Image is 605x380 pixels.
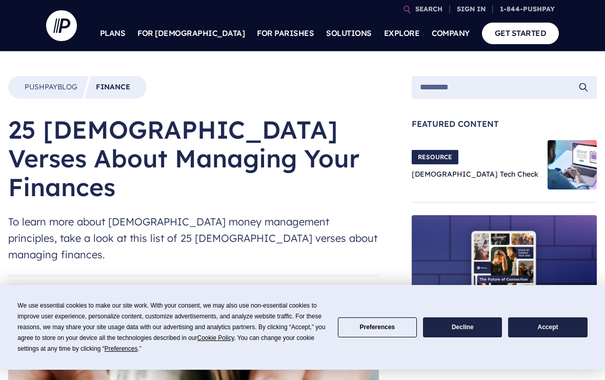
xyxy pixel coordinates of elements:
[96,82,130,92] a: Finance
[8,115,379,201] h1: 25 [DEMOGRAPHIC_DATA] Verses About Managing Your Finances
[548,140,597,189] img: Church Tech Check Blog Hero Image
[17,300,325,354] div: We use essential cookies to make our site work. With your consent, we may also use non-essential ...
[482,23,559,44] a: GET STARTED
[8,214,379,263] span: To learn more about [DEMOGRAPHIC_DATA] money management principles, take a look at this list of 2...
[137,15,245,51] a: FOR [DEMOGRAPHIC_DATA]
[412,150,458,164] span: RESOURCE
[326,15,372,51] a: SOLUTIONS
[197,334,234,341] span: Cookie Policy
[257,15,314,51] a: FOR PARISHES
[432,15,470,51] a: COMPANY
[423,317,502,337] button: Decline
[105,345,138,352] span: Preferences
[412,120,597,128] span: Featured Content
[412,169,538,179] a: [DEMOGRAPHIC_DATA] Tech Check
[508,317,587,337] button: Accept
[338,317,417,337] button: Preferences
[384,15,420,51] a: EXPLORE
[100,15,126,51] a: PLANS
[25,82,77,92] a: PushpayBlog
[25,82,57,91] span: Pushpay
